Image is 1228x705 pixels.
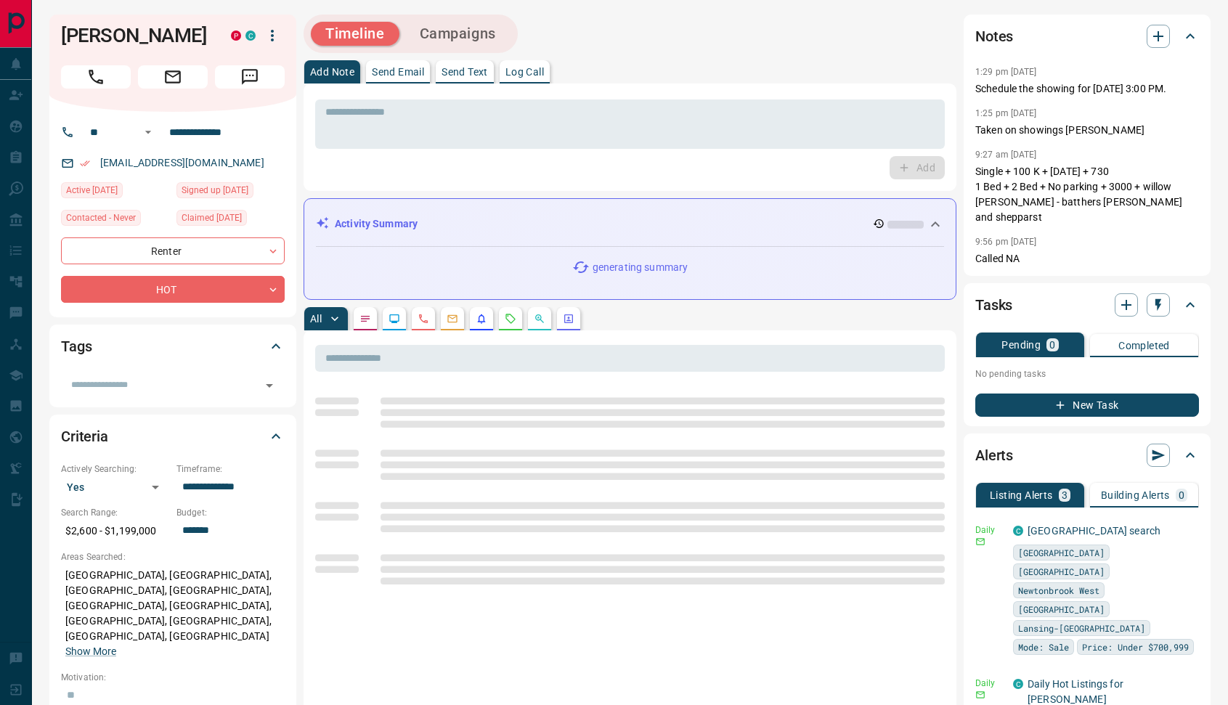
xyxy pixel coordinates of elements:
div: Alerts [975,438,1199,473]
svg: Agent Actions [563,313,574,325]
span: [GEOGRAPHIC_DATA] [1018,564,1105,579]
div: Tags [61,329,285,364]
p: Completed [1118,341,1170,351]
span: [GEOGRAPHIC_DATA] [1018,602,1105,616]
div: Sun Sep 14 2025 [61,182,169,203]
div: Tasks [975,288,1199,322]
p: 0 [1049,340,1055,350]
h2: Tasks [975,293,1012,317]
svg: Lead Browsing Activity [389,313,400,325]
p: Timeframe: [176,462,285,476]
h1: [PERSON_NAME] [61,24,209,47]
p: Pending [1001,340,1041,350]
button: New Task [975,394,1199,417]
p: Schedule the showing for [DATE] 3:00 PM. [975,81,1199,97]
div: condos.ca [245,30,256,41]
span: Mode: Sale [1018,640,1069,654]
h2: Criteria [61,425,108,448]
p: generating summary [593,260,688,275]
svg: Listing Alerts [476,313,487,325]
h2: Tags [61,335,92,358]
span: Price: Under $700,999 [1082,640,1189,654]
p: [GEOGRAPHIC_DATA], [GEOGRAPHIC_DATA], [GEOGRAPHIC_DATA], [GEOGRAPHIC_DATA], [GEOGRAPHIC_DATA], [G... [61,563,285,664]
p: Daily [975,523,1004,537]
span: Message [215,65,285,89]
button: Open [139,123,157,141]
p: Search Range: [61,506,169,519]
div: condos.ca [1013,526,1023,536]
svg: Notes [359,313,371,325]
span: Lansing-[GEOGRAPHIC_DATA] [1018,621,1145,635]
div: Renter [61,237,285,264]
div: Notes [975,19,1199,54]
p: Budget: [176,506,285,519]
div: condos.ca [1013,679,1023,689]
h2: Alerts [975,444,1013,467]
button: Show More [65,644,116,659]
p: Add Note [310,67,354,77]
div: Yes [61,476,169,499]
div: property.ca [231,30,241,41]
p: Taken on showings [PERSON_NAME] [975,123,1199,138]
svg: Calls [418,313,429,325]
span: Active [DATE] [66,183,118,197]
p: 1:29 pm [DATE] [975,67,1037,77]
svg: Emails [447,313,458,325]
span: [GEOGRAPHIC_DATA] [1018,545,1105,560]
a: [EMAIL_ADDRESS][DOMAIN_NAME] [100,157,264,168]
span: Newtonbrook West [1018,583,1099,598]
p: 1:25 pm [DATE] [975,108,1037,118]
p: Listing Alerts [990,490,1053,500]
p: $2,600 - $1,199,000 [61,519,169,543]
p: 3 [1062,490,1068,500]
span: Call [61,65,131,89]
p: Daily [975,677,1004,690]
p: Send Email [372,67,424,77]
p: All [310,314,322,324]
a: [GEOGRAPHIC_DATA] search [1028,525,1160,537]
p: Areas Searched: [61,550,285,563]
div: Tue Apr 15 2025 [176,210,285,230]
svg: Email [975,537,985,547]
p: 0 [1179,490,1184,500]
p: No pending tasks [975,363,1199,385]
svg: Email Verified [80,158,90,168]
p: Log Call [505,67,544,77]
p: 9:56 pm [DATE] [975,237,1037,247]
span: Claimed [DATE] [182,211,242,225]
span: Contacted - Never [66,211,136,225]
button: Timeline [311,22,399,46]
h2: Notes [975,25,1013,48]
p: Motivation: [61,671,285,684]
p: 9:27 am [DATE] [975,150,1037,160]
div: HOT [61,276,285,303]
p: Activity Summary [335,216,418,232]
div: Tue Apr 15 2025 [176,182,285,203]
div: Criteria [61,419,285,454]
span: Email [138,65,208,89]
svg: Requests [505,313,516,325]
p: Send Text [442,67,488,77]
button: Campaigns [405,22,511,46]
svg: Email [975,690,985,700]
button: Open [259,375,280,396]
p: Actively Searching: [61,462,169,476]
p: Building Alerts [1101,490,1170,500]
span: Signed up [DATE] [182,183,248,197]
div: Activity Summary [316,211,944,237]
p: Called NA [975,251,1199,266]
p: Single + 100 K + [DATE] + 730 1 Bed + 2 Bed + No parking + 3000 + willow [PERSON_NAME] - batthers... [975,164,1199,225]
svg: Opportunities [534,313,545,325]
